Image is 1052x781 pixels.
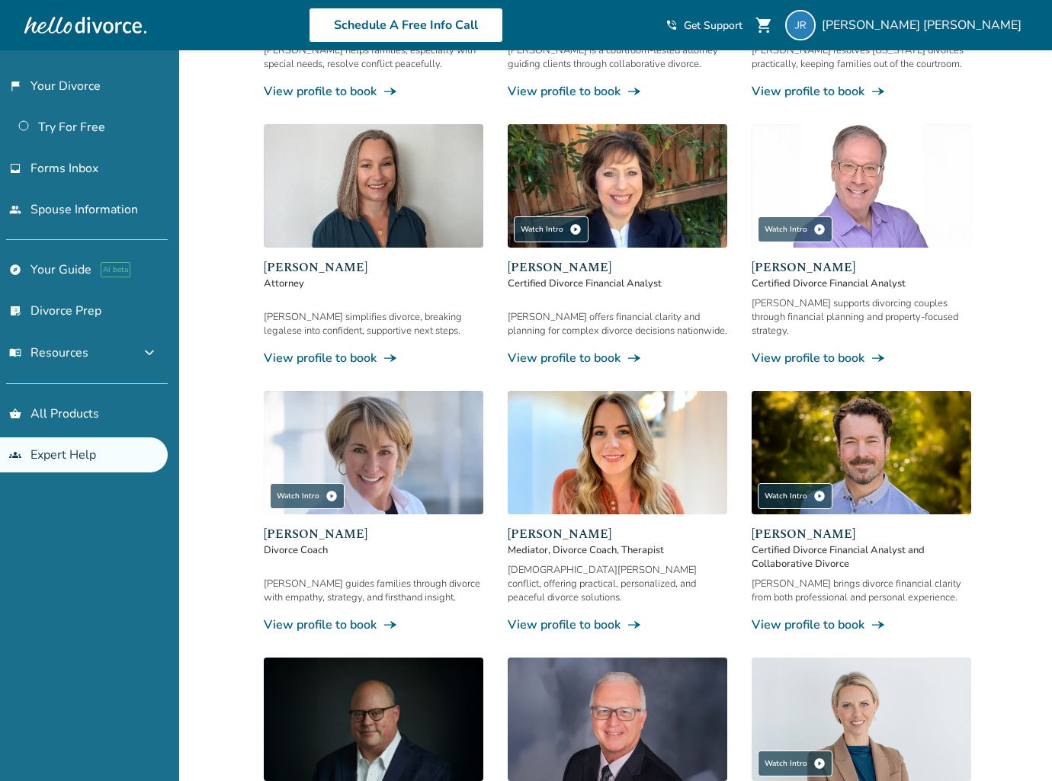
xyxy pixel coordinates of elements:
div: [PERSON_NAME] resolves [US_STATE] divorces practically, keeping families out of the courtroom. [752,43,971,71]
a: View profile to bookline_end_arrow_notch [264,83,483,100]
span: play_circle [813,223,826,235]
span: line_end_arrow_notch [383,350,398,366]
div: [PERSON_NAME] guides families through divorce with empathy, strategy, and firsthand insight. [264,577,483,604]
img: John Duffy [752,391,971,514]
span: line_end_arrow_notch [871,617,886,632]
a: View profile to bookline_end_arrow_notch [264,616,483,633]
div: Watch Intro [514,216,589,242]
span: [PERSON_NAME] [264,525,483,543]
span: shopping_cart [755,16,773,34]
img: Melissa Wheeler Hoff [752,658,971,781]
span: [PERSON_NAME] [508,258,727,277]
span: groups [9,449,21,461]
span: people [9,203,21,216]
div: Watch Intro [758,216,832,242]
span: line_end_arrow_notch [383,617,398,632]
img: Kristen Howerton [508,391,727,514]
span: line_end_arrow_notch [627,617,642,632]
div: [PERSON_NAME] brings divorce financial clarity from both professional and personal experience. [752,577,971,604]
div: Watch Intro [270,483,345,509]
a: phone_in_talkGet Support [666,18,742,33]
span: Forms Inbox [30,160,98,177]
a: View profile to bookline_end_arrow_notch [508,350,727,366]
a: View profile to bookline_end_arrow_notch [752,83,971,100]
div: Watch Intro [758,751,832,776]
span: [PERSON_NAME] [508,525,727,543]
div: [DEMOGRAPHIC_DATA][PERSON_NAME] conflict, offering practical, personalized, and peaceful divorce ... [508,563,727,604]
span: list_alt_check [9,305,21,317]
a: View profile to bookline_end_arrow_notch [508,83,727,100]
img: Desiree Howard [264,124,483,248]
span: AI beta [101,262,130,277]
iframe: Chat Widget [976,708,1052,781]
div: [PERSON_NAME] offers financial clarity and planning for complex divorce decisions nationwide. [508,310,727,338]
span: Get Support [684,18,742,33]
span: play_circle [326,490,338,502]
img: Jeff Landers [752,124,971,248]
div: [PERSON_NAME] simplifies divorce, breaking legalese into confident, supportive next steps. [264,310,483,338]
div: [PERSON_NAME] helps families, especially with special needs, resolve conflict peacefully. [264,43,483,71]
span: Certified Divorce Financial Analyst and Collaborative Divorce [752,543,971,571]
span: shopping_basket [9,408,21,420]
span: line_end_arrow_notch [383,84,398,99]
span: [PERSON_NAME] [752,525,971,543]
span: [PERSON_NAME] [264,258,483,277]
span: [PERSON_NAME] [PERSON_NAME] [822,17,1028,34]
a: View profile to bookline_end_arrow_notch [264,350,483,366]
span: phone_in_talk [666,19,678,31]
span: Certified Divorce Financial Analyst [752,277,971,290]
span: play_circle [813,490,826,502]
img: jenniferanns@usa.com [785,10,816,40]
img: Sandra Giudici [508,124,727,248]
span: Mediator, Divorce Coach, Therapist [508,543,727,557]
img: Kim Goodman [264,391,483,514]
span: flag_2 [9,80,21,92]
img: David Smith [508,658,727,781]
span: Attorney [264,277,483,290]
span: line_end_arrow_notch [871,84,886,99]
span: line_end_arrow_notch [627,84,642,99]
a: Schedule A Free Info Call [309,8,503,43]
span: expand_more [140,344,159,362]
span: line_end_arrow_notch [627,350,642,366]
span: menu_book [9,347,21,359]
span: Resources [9,344,88,361]
img: Chris Freemott [264,658,483,781]
span: play_circle [569,223,582,235]
div: [PERSON_NAME] is a courtroom-tested attorney guiding clients through collaborative divorce. [508,43,727,71]
span: Certified Divorce Financial Analyst [508,277,727,290]
span: Divorce Coach [264,543,483,557]
a: View profile to bookline_end_arrow_notch [752,616,971,633]
span: line_end_arrow_notch [871,350,886,366]
a: View profile to bookline_end_arrow_notch [508,616,727,633]
a: View profile to bookline_end_arrow_notch [752,350,971,366]
span: inbox [9,162,21,174]
span: explore [9,264,21,276]
span: [PERSON_NAME] [752,258,971,277]
div: [PERSON_NAME] supports divorcing couples through financial planning and property-focused strategy. [752,296,971,338]
span: play_circle [813,757,826,770]
div: Watch Intro [758,483,832,509]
